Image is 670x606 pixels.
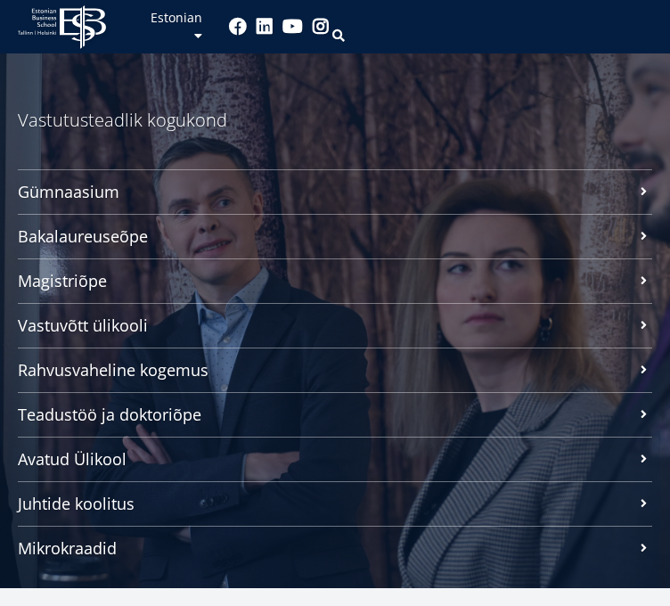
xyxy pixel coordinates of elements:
span: Rahvusvaheline kogemus [18,361,634,379]
span: Bakalaureuseõpe [18,227,634,245]
a: Teadustöö ja doktoriõpe [18,392,652,437]
span: Avatud Ülikool [18,450,634,468]
a: Youtube [282,18,303,36]
span: Vastuvõtt ülikooli [18,316,634,334]
a: Rahvusvaheline kogemus [18,348,652,392]
span: Gümnaasium [18,183,634,201]
a: Instagram [312,18,330,36]
a: Magistriõpe [18,258,652,303]
span: Mikrokraadid [18,539,634,557]
a: Facebook [229,18,247,36]
p: Vastutusteadlik kogukond [18,107,652,134]
span: Teadustöö ja doktoriõpe [18,405,634,423]
a: Avatud Ülikool [18,437,652,481]
a: Linkedin [256,18,274,36]
span: Magistriõpe [18,272,634,290]
a: Gümnaasium [18,169,652,214]
a: Bakalaureuseõpe [18,214,652,258]
span: Juhtide koolitus [18,495,634,512]
a: Vastuvõtt ülikooli [18,303,652,348]
a: Mikrokraadid [18,526,652,570]
a: Juhtide koolitus [18,481,652,526]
